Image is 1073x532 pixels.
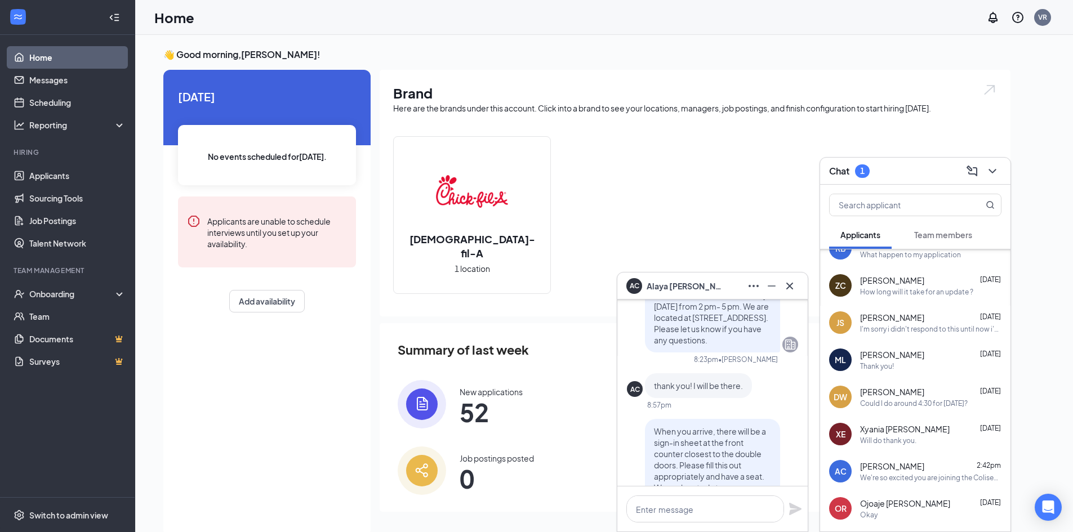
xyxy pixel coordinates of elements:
[835,280,846,291] div: ZC
[860,510,878,520] div: Okay
[840,230,880,240] span: Applicants
[765,279,778,293] svg: Minimize
[860,436,916,445] div: Will do thank you.
[747,279,760,293] svg: Ellipses
[29,69,126,91] a: Messages
[436,155,508,227] img: Chick-fil-A
[835,503,847,514] div: OR
[14,266,123,275] div: Team Management
[398,380,446,428] img: icon
[29,288,116,299] div: Onboarding
[29,187,126,209] a: Sourcing Tools
[980,498,1001,507] span: [DATE]
[178,88,356,105] span: [DATE]
[1035,494,1062,521] div: Open Intercom Messenger
[694,355,718,364] div: 8:23pm
[980,424,1001,432] span: [DATE]
[980,387,1001,395] span: [DATE]
[154,8,194,27] h1: Home
[860,287,973,297] div: How long will it take for an update ?
[986,164,999,178] svg: ChevronDown
[860,166,865,176] div: 1
[830,194,963,216] input: Search applicant
[654,381,743,391] span: thank you! I will be there.
[393,83,997,102] h1: Brand
[29,209,126,232] a: Job Postings
[647,400,671,410] div: 8:57pm
[763,277,781,295] button: Minimize
[187,214,201,228] svg: Error
[14,119,25,131] svg: Analysis
[983,162,1001,180] button: ChevronDown
[29,232,126,254] a: Talent Network
[1011,11,1025,24] svg: QuestionInfo
[982,83,997,96] img: open.6027fd2a22e1237b5b06.svg
[208,150,327,163] span: No events scheduled for [DATE] .
[398,340,529,360] span: Summary of last week
[860,361,894,371] div: Thank you!
[14,147,123,157] div: Hiring
[834,391,847,403] div: DW
[29,350,126,373] a: SurveysCrown
[393,102,997,114] div: Here are the brands under this account. Click into a brand to see your locations, managers, job p...
[207,214,347,249] div: Applicants are unable to schedule interviews until you set up your availability.
[977,461,1001,470] span: 2:42pm
[980,275,1001,284] span: [DATE]
[963,162,981,180] button: ComposeMessage
[398,446,446,495] img: icon
[835,466,847,477] div: AC
[986,200,995,209] svg: MagnifyingGlass
[860,324,1001,334] div: I'm sorry i didn't respond to this until now i've had a busy schedule as of recent. I really want...
[229,290,305,312] button: Add availability
[1038,12,1047,22] div: VR
[781,277,799,295] button: Cross
[965,164,979,178] svg: ComposeMessage
[980,350,1001,358] span: [DATE]
[460,453,534,464] div: Job postings posted
[630,385,640,394] div: AC
[718,355,778,364] span: • [PERSON_NAME]
[836,317,844,328] div: JS
[986,11,1000,24] svg: Notifications
[163,48,1010,61] h3: 👋 Good morning, [PERSON_NAME] !
[836,428,845,440] div: XE
[789,502,802,516] svg: Plane
[29,46,126,69] a: Home
[860,250,961,260] div: What happen to my application
[394,232,550,260] h2: [DEMOGRAPHIC_DATA]-fil-A
[460,468,534,489] span: 0
[460,386,523,397] div: New applications
[29,328,126,350] a: DocumentsCrown
[860,312,924,323] span: [PERSON_NAME]
[860,461,924,472] span: [PERSON_NAME]
[860,498,950,509] span: Ojoaje [PERSON_NAME]
[460,402,523,422] span: 52
[860,473,1001,482] div: We're so excited you are joining the Coliseum Drive [DEMOGRAPHIC_DATA]-fil-Ateam ! Do you know an...
[860,275,924,286] span: [PERSON_NAME]
[455,262,490,275] span: 1 location
[745,277,763,295] button: Ellipses
[29,91,126,114] a: Scheduling
[29,305,126,328] a: Team
[860,349,924,360] span: [PERSON_NAME]
[29,164,126,187] a: Applicants
[835,354,846,365] div: ML
[14,509,25,521] svg: Settings
[29,509,108,521] div: Switch to admin view
[914,230,972,240] span: Team members
[647,280,725,292] span: Alaya [PERSON_NAME]
[654,426,766,504] span: When you arrive, there will be a sign-in sheet at the front counter closest to the double doors. ...
[860,399,968,408] div: Could I do around 4:30 for [DATE]?
[860,423,950,435] span: Xyania [PERSON_NAME]
[109,12,120,23] svg: Collapse
[783,279,796,293] svg: Cross
[829,165,849,177] h3: Chat
[783,338,797,351] svg: Company
[860,386,924,397] span: [PERSON_NAME]
[12,11,24,23] svg: WorkstreamLogo
[29,119,126,131] div: Reporting
[980,312,1001,321] span: [DATE]
[14,288,25,299] svg: UserCheck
